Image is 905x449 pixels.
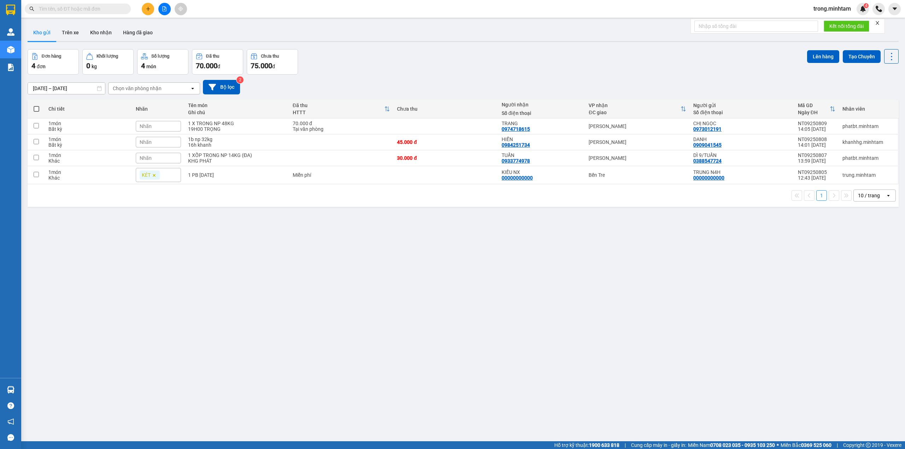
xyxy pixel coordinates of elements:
[589,139,686,145] div: [PERSON_NAME]
[808,4,857,13] span: trong.minhtam
[7,434,14,441] span: message
[48,121,128,126] div: 1 món
[585,100,690,118] th: Toggle SortBy
[710,442,775,448] strong: 0708 023 035 - 0935 103 250
[97,54,118,59] div: Khối lượng
[502,169,582,175] div: KIỀU NX
[28,83,105,94] input: Select a date range.
[188,126,286,132] div: 19H00 TRỌNG
[289,100,394,118] th: Toggle SortBy
[48,169,128,175] div: 1 món
[7,418,14,425] span: notification
[136,106,181,112] div: Nhãn
[7,386,14,393] img: warehouse-icon
[824,21,869,32] button: Kết nối tổng đài
[876,6,882,12] img: phone-icon
[188,172,286,178] div: 1 PB THG 12/09/2025
[84,24,117,41] button: Kho nhận
[31,62,35,70] span: 4
[293,110,385,115] div: HTTT
[141,62,145,70] span: 4
[875,21,880,25] span: close
[502,158,530,164] div: 0933774978
[48,126,128,132] div: Bất kỳ
[693,142,722,148] div: 0909041545
[56,24,84,41] button: Trên xe
[502,136,582,142] div: HIỀN
[293,172,390,178] div: Miễn phí
[589,110,681,115] div: ĐC giao
[48,152,128,158] div: 1 món
[781,441,831,449] span: Miền Bắc
[48,136,128,142] div: 1 món
[397,106,495,112] div: Chưa thu
[842,155,894,161] div: phatbt.minhtam
[693,103,791,108] div: Người gửi
[625,441,626,449] span: |
[7,64,14,71] img: solution-icon
[86,62,90,70] span: 0
[7,28,14,36] img: warehouse-icon
[693,126,722,132] div: 0973012191
[798,169,835,175] div: NT09250805
[113,85,162,92] div: Chọn văn phòng nhận
[48,158,128,164] div: Khác
[188,110,286,115] div: Ghi chú
[247,49,298,75] button: Chưa thu75.000đ
[842,123,894,129] div: phatbt.minhtam
[188,158,286,164] div: KHG PHÁT
[502,102,582,107] div: Người nhận
[502,142,530,148] div: 0984251734
[29,6,34,11] span: search
[251,62,272,70] span: 75.000
[188,121,286,126] div: 1 X TRONG NP 48KG
[6,5,15,15] img: logo-vxr
[816,190,827,201] button: 1
[293,126,390,132] div: Tại văn phòng
[188,142,286,148] div: 16h khanh
[82,49,134,75] button: Khối lượng0kg
[502,175,533,181] div: 00000000000
[48,106,128,112] div: Chi tiết
[866,443,871,448] span: copyright
[798,103,830,108] div: Mã GD
[693,136,791,142] div: DANH
[28,49,79,75] button: Đơn hàng4đơn
[502,121,582,126] div: TRANG
[137,49,188,75] button: Số lượng4món
[829,22,864,30] span: Kết nối tổng đài
[146,64,156,69] span: món
[178,6,183,11] span: aim
[140,139,152,145] span: Nhãn
[48,142,128,148] div: Bất kỳ
[693,110,791,115] div: Số điện thoại
[151,54,169,59] div: Số lượng
[196,62,217,70] span: 70.000
[293,121,390,126] div: 70.000 đ
[864,3,869,8] sup: 4
[888,3,901,15] button: caret-down
[798,142,835,148] div: 14:01 [DATE]
[502,126,530,132] div: 0974718615
[589,155,686,161] div: [PERSON_NAME]
[842,139,894,145] div: khanhhg.minhtam
[794,100,839,118] th: Toggle SortBy
[798,126,835,132] div: 14:05 [DATE]
[28,24,56,41] button: Kho gửi
[693,175,724,181] div: 00000000000
[502,110,582,116] div: Số điện thoại
[397,139,495,145] div: 45.000 đ
[146,6,151,11] span: plus
[175,3,187,15] button: aim
[142,172,151,178] span: KÉT
[554,441,619,449] span: Hỗ trợ kỹ thuật:
[142,3,154,15] button: plus
[589,172,686,178] div: Bến Tre
[397,155,495,161] div: 30.000 đ
[798,121,835,126] div: NT09250809
[190,86,195,91] svg: open
[798,152,835,158] div: NT09250807
[37,64,46,69] span: đơn
[7,46,14,53] img: warehouse-icon
[777,444,779,447] span: ⚪️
